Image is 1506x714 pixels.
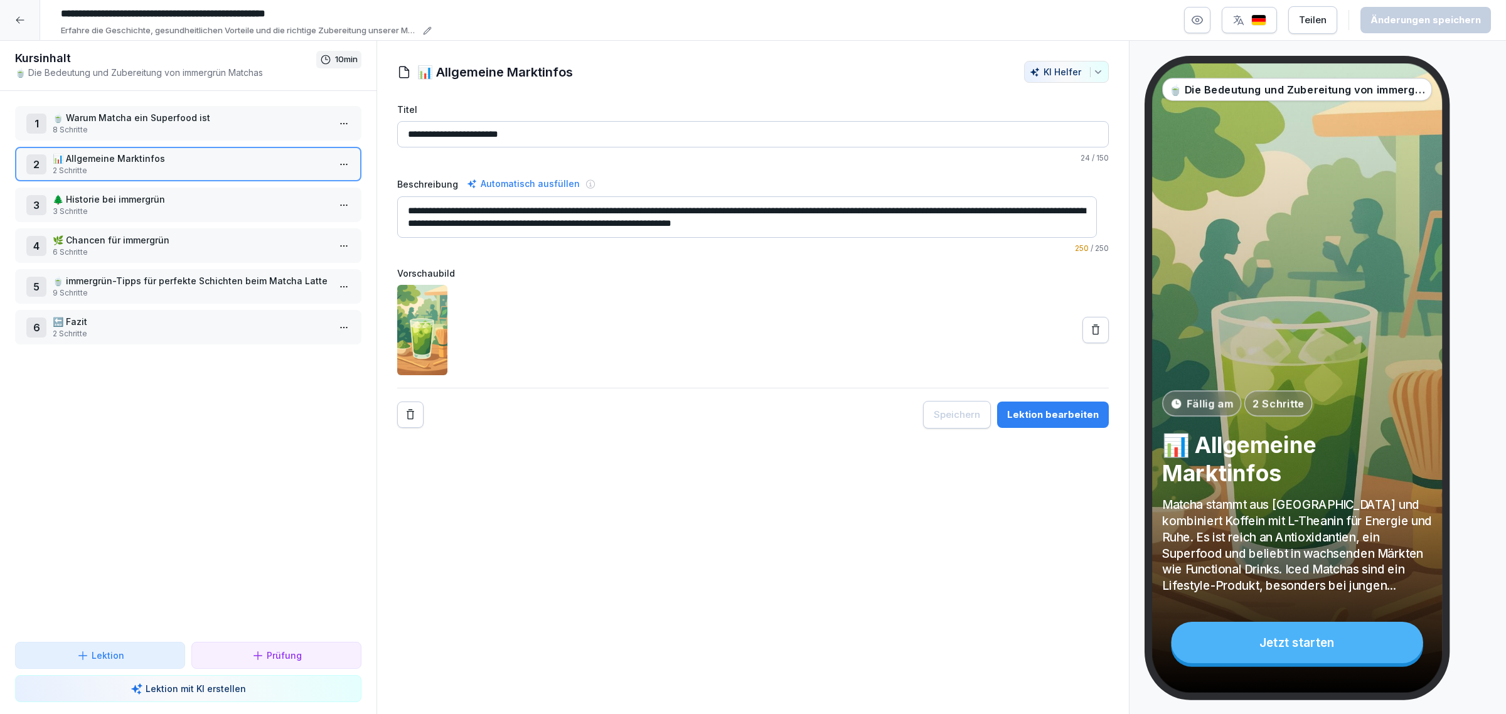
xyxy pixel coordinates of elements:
[1251,14,1266,26] img: de.svg
[1075,243,1089,253] span: 250
[53,206,329,217] p: 3 Schritte
[267,649,302,662] p: Prüfung
[53,233,329,247] p: 🌿 Chancen für immergrün
[1169,82,1426,97] p: 🍵 Die Bedeutung und Zubereitung von immergrün Matchas
[1288,6,1337,34] button: Teilen
[397,178,458,191] label: Beschreibung
[53,287,329,299] p: 9 Schritte
[53,315,329,328] p: 🔚 Fazit
[26,236,46,256] div: 4
[397,103,1109,116] label: Titel
[923,401,991,429] button: Speichern
[934,408,980,422] div: Speichern
[335,53,358,66] p: 10 min
[92,649,124,662] p: Lektion
[26,114,46,134] div: 1
[1024,61,1109,83] button: KI Helfer
[1171,622,1423,663] div: Jetzt starten
[15,269,361,304] div: 5🍵 immergrün-Tipps für perfekte Schichten beim Matcha Latte9 Schritte
[15,147,361,181] div: 2📊 Allgemeine Marktinfos2 Schritte
[397,267,1109,280] label: Vorschaubild
[26,154,46,174] div: 2
[1162,496,1432,594] p: Matcha stammt aus [GEOGRAPHIC_DATA] und kombiniert Koffein mit L-Theanin für Energie und Ruhe. Es...
[15,66,316,79] p: 🍵 Die Bedeutung und Zubereitung von immergrün Matchas
[26,317,46,338] div: 6
[464,176,582,191] div: Automatisch ausfüllen
[397,402,424,428] button: Remove
[53,193,329,206] p: 🌲 Historie bei immergrün
[53,247,329,258] p: 6 Schritte
[53,111,329,124] p: 🍵 Warum Matcha ein Superfood ist
[191,642,361,669] button: Prüfung
[53,152,329,165] p: 📊 Allgemeine Marktinfos
[1299,13,1327,27] div: Teilen
[1360,7,1491,33] button: Änderungen speichern
[15,310,361,344] div: 6🔚 Fazit2 Schritte
[1187,396,1233,412] p: Fällig am
[146,682,246,695] p: Lektion mit KI erstellen
[15,188,361,222] div: 3🌲 Historie bei immergrün3 Schritte
[53,328,329,339] p: 2 Schritte
[397,243,1109,254] p: / 250
[417,63,573,82] h1: 📊 Allgemeine Marktinfos
[1162,431,1432,487] p: 📊 Allgemeine Marktinfos
[1370,13,1481,27] div: Änderungen speichern
[1007,408,1099,422] div: Lektion bearbeiten
[1252,396,1304,412] p: 2 Schritte
[15,675,361,702] button: Lektion mit KI erstellen
[397,285,447,375] img: ww58v0q2gpnxjq2bkthsbhmz.png
[1030,67,1103,77] div: KI Helfer
[26,277,46,297] div: 5
[15,642,185,669] button: Lektion
[397,152,1109,164] p: / 150
[15,228,361,263] div: 4🌿 Chancen für immergrün6 Schritte
[61,24,419,37] p: Erfahre die Geschichte, gesundheitlichen Vorteile und die richtige Zubereitung unserer Matcha-Get...
[53,165,329,176] p: 2 Schritte
[53,124,329,136] p: 8 Schritte
[15,51,316,66] h1: Kursinhalt
[997,402,1109,428] button: Lektion bearbeiten
[26,195,46,215] div: 3
[1081,153,1090,163] span: 24
[53,274,329,287] p: 🍵 immergrün-Tipps für perfekte Schichten beim Matcha Latte
[15,106,361,141] div: 1🍵 Warum Matcha ein Superfood ist8 Schritte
